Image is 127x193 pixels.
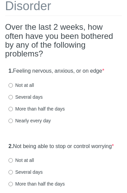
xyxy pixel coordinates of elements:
[8,95,13,99] input: Several days
[8,169,43,175] label: Several days
[8,170,13,174] input: Several days
[8,180,65,187] label: More than half the days
[8,83,13,88] input: Not at all
[8,94,43,100] label: Several days
[8,157,34,164] label: Not at all
[8,105,65,112] label: More than half the days
[8,143,114,150] label: Not being able to stop or control worrying
[8,117,51,124] label: Nearly every day
[8,82,34,89] label: Not at all
[8,182,13,186] input: More than half the days
[8,68,13,74] strong: 1.
[8,158,13,163] input: Not at all
[8,119,13,123] input: Nearly every day
[8,107,13,111] input: More than half the days
[8,67,104,75] label: Feeling nervous, anxious, or on edge
[8,143,13,149] strong: 2.
[5,23,122,58] h2: Over the last 2 weeks, how often have you been bothered by any of the following problems?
